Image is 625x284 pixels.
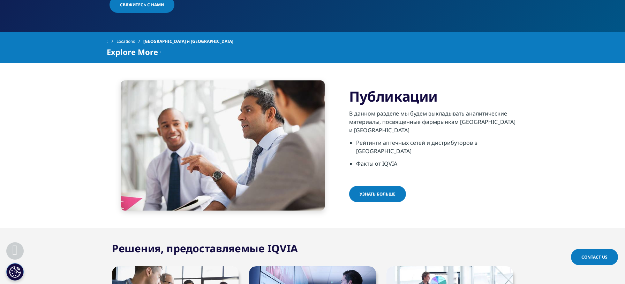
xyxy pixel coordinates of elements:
[107,48,158,56] span: Explore More
[143,35,233,48] span: [GEOGRAPHIC_DATA] и [GEOGRAPHIC_DATA]
[356,159,518,172] li: Факты от IQVIA
[120,2,164,8] span: Свяжитесь с нами
[6,263,24,281] button: Cookies Settings
[116,35,143,48] a: Locations
[356,139,518,159] li: Рейтинги аптечных сетей и дистрибуторов в [GEOGRAPHIC_DATA]
[112,242,298,255] h2: Решения, предоставляемые IQVIA
[360,191,396,197] span: Узнать больше
[349,109,518,139] p: В данном разделе мы будем выкладывать аналитические материалы, посвященные фармрынкам [GEOGRAPHIC...
[349,186,406,202] a: Узнать больше
[349,88,518,105] h3: Публикации
[581,254,608,260] span: Contact Us
[571,249,618,265] a: Contact Us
